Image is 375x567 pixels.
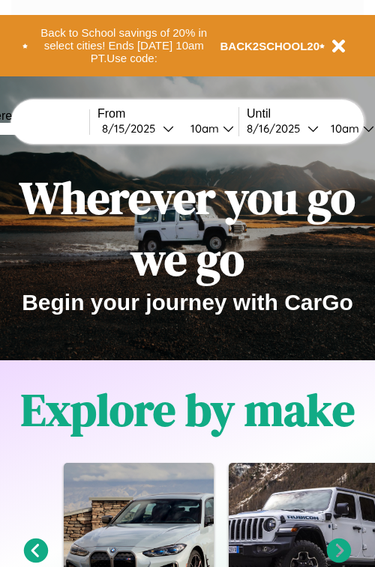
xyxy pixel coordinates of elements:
div: 10am [323,121,363,136]
button: Back to School savings of 20% in select cities! Ends [DATE] 10am PT.Use code: [28,22,220,69]
button: 8/15/2025 [97,121,178,136]
button: 10am [178,121,238,136]
h1: Explore by make [21,379,355,440]
div: 10am [183,121,223,136]
label: From [97,107,238,121]
b: BACK2SCHOOL20 [220,40,320,52]
div: 8 / 16 / 2025 [247,121,307,136]
div: 8 / 15 / 2025 [102,121,163,136]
